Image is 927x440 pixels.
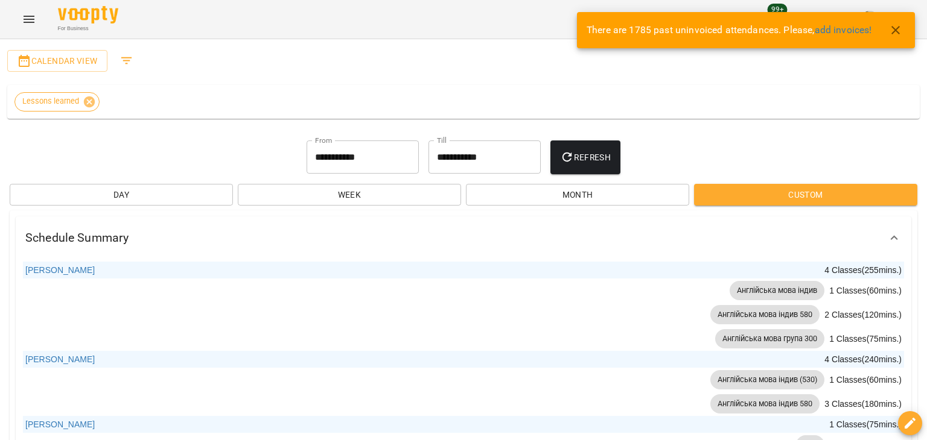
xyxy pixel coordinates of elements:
div: Lessons learned [14,92,100,112]
div: 4 Classes ( 240 mins. ) [822,351,904,368]
span: 99+ [768,4,788,16]
span: Англійська мова індив [730,285,824,296]
a: [PERSON_NAME] [25,354,95,364]
button: Refresh [550,140,620,174]
button: Calendar View [7,50,107,72]
button: Menu [14,5,43,34]
span: For Business [58,25,118,33]
span: Refresh [560,150,611,165]
span: Custom [704,187,908,202]
button: Filters [112,46,141,75]
span: Англійська мова група 300 [715,333,824,344]
span: Англійська мова індив 580 [710,309,820,320]
span: Week [247,187,451,202]
div: 1 Classes ( 75 mins. ) [827,330,904,347]
h6: Schedule Summary [25,228,129,247]
span: Month [476,187,680,202]
button: Week [238,184,461,206]
a: add invoices! [815,24,872,36]
a: [PERSON_NAME] [25,265,95,275]
span: Англійська мова індив (530) [710,374,824,385]
button: Day [10,184,233,206]
span: Day [19,187,223,202]
button: Month [466,184,689,206]
div: 1 Classes ( 75 mins. ) [827,416,904,433]
button: Custom [694,184,917,206]
p: There are 1785 past uninvoiced attendances. Please, [587,23,871,37]
span: Calendar View [17,54,98,68]
div: 2 Classes ( 120 mins. ) [822,306,904,323]
a: [PERSON_NAME] [25,420,95,429]
div: 1 Classes ( 60 mins. ) [827,282,904,299]
div: 1 Classes ( 60 mins. ) [827,371,904,388]
div: 4 Classes ( 255 mins. ) [822,262,904,278]
span: Lessons learned [15,96,86,107]
img: Voopty Logo [58,6,118,24]
div: 3 Classes ( 180 mins. ) [822,395,904,412]
span: Англійська мова індив 580 [710,398,820,409]
div: Schedule Summary [16,216,911,259]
